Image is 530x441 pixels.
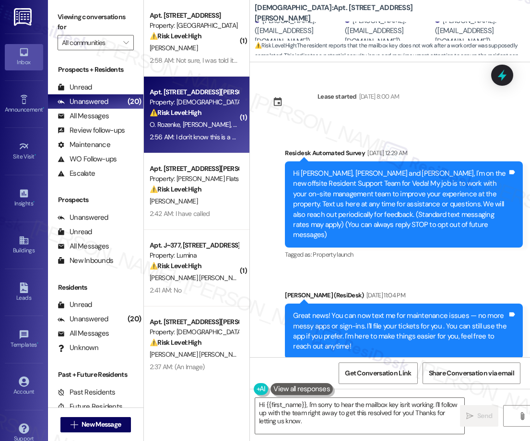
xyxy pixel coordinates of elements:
div: Apt. [STREET_ADDRESS][PERSON_NAME] [150,87,238,97]
div: Unanswered [58,97,108,107]
span: New Message [82,419,121,430]
span: : The resident reports that the mailbox key does not work after a work order was supposedly compl... [255,41,530,71]
i:  [518,412,526,420]
a: Templates • [5,327,43,352]
span: • [35,152,36,158]
div: Unread [58,82,92,92]
i:  [466,412,473,420]
div: Review follow-ups [58,125,125,136]
img: ResiDesk Logo [14,8,34,26]
div: Maintenance [58,140,110,150]
div: [PERSON_NAME] (ResiDesk) [285,290,523,304]
div: Apt. [STREET_ADDRESS][PERSON_NAME] [150,317,238,327]
div: Property: [DEMOGRAPHIC_DATA] [150,327,238,337]
div: Unread [58,227,92,237]
span: • [37,340,38,347]
label: Viewing conversations for [58,10,134,35]
strong: ⚠️ Risk Level: High [150,108,201,117]
div: All Messages [58,241,109,251]
span: Property launch [313,250,353,259]
div: Residesk Automated Survey [285,148,523,161]
div: Unanswered [58,213,108,223]
div: Tagged as: [285,248,523,261]
div: Unknown [58,343,98,353]
a: Site Visit • [5,138,43,164]
strong: ⚠️ Risk Level: High [150,338,201,347]
span: [PERSON_NAME] [PERSON_NAME] [150,273,250,282]
a: Account [5,373,43,399]
div: Property: [DEMOGRAPHIC_DATA] [150,97,238,107]
div: WO Follow-ups [58,154,117,164]
div: Hi [PERSON_NAME], [PERSON_NAME] and [PERSON_NAME], I'm on the new offsite Resident Support Team f... [293,169,507,240]
div: New Inbounds [58,256,113,266]
div: Property: [PERSON_NAME] Flats [150,174,238,184]
span: O. Rozenke [150,120,183,129]
div: Past Residents [58,387,116,397]
strong: ⚠️ Risk Level: High [150,32,201,40]
div: Past + Future Residents [48,370,143,380]
div: Future Residents [58,402,122,412]
div: 2:42 AM: I have called [150,209,210,218]
strong: ⚠️ Risk Level: High [150,185,201,193]
button: Share Conversation via email [423,362,520,384]
div: [PERSON_NAME]. ([EMAIL_ADDRESS][DOMAIN_NAME]) [345,16,433,46]
a: Inbox [5,44,43,70]
button: New Message [60,417,131,432]
div: Apt. [STREET_ADDRESS] [150,11,238,21]
div: Escalate [58,169,95,179]
div: 2:56 AM: I don't know this is a new key, [DATE] I tried to open the box and it didn't work [150,133,387,141]
input: All communities [62,35,118,50]
span: Get Conversation Link [345,368,411,378]
textarea: Hi {{first_name}}, I'm sorry to hear the mailbox key isn't working. I'll follow up with the team ... [255,398,464,434]
div: 2:41 AM: No [150,286,181,294]
div: 2:37 AM: (An Image) [150,362,205,371]
div: Residents [48,283,143,293]
div: Prospects + Residents [48,65,143,75]
i:  [123,39,129,46]
span: Share Conversation via email [429,368,514,378]
button: Send [460,405,498,427]
div: 2:58 AM: Not sure, I was told it was complete. Before this report they came out twice to look at it [150,56,416,65]
div: All Messages [58,111,109,121]
i:  [71,421,78,429]
span: [PERSON_NAME] [150,197,198,205]
div: (20) [125,312,143,327]
div: Apt. J~377, [STREET_ADDRESS][PERSON_NAME] [150,240,238,250]
span: [PERSON_NAME] [PERSON_NAME] [150,350,250,359]
div: [PERSON_NAME]. ([EMAIL_ADDRESS][DOMAIN_NAME]) [255,16,342,46]
div: Prospects [48,195,143,205]
div: Lease started [318,91,357,102]
div: Apt. [STREET_ADDRESS][PERSON_NAME] [150,164,238,174]
div: Great news! You can now text me for maintenance issues — no more messy apps or sign-ins. I'll fil... [293,311,507,352]
div: All Messages [58,328,109,339]
strong: ⚠️ Risk Level: High [255,42,296,49]
button: Get Conversation Link [339,362,417,384]
span: [PERSON_NAME] [150,44,198,52]
div: [DATE] 12:29 AM [365,148,407,158]
a: Leads [5,280,43,305]
a: Insights • [5,185,43,211]
div: [PERSON_NAME]. ([EMAIL_ADDRESS][DOMAIN_NAME]) [435,16,523,46]
div: Unread [58,300,92,310]
div: Unanswered [58,314,108,324]
b: [DEMOGRAPHIC_DATA]: Apt. [STREET_ADDRESS][PERSON_NAME] [255,3,447,23]
div: [DATE] 11:04 PM [364,290,405,300]
a: Buildings [5,232,43,258]
div: (20) [125,94,143,109]
span: • [43,105,44,112]
strong: ⚠️ Risk Level: High [150,261,201,270]
span: [PERSON_NAME] [183,120,234,129]
div: Property: Lumina [150,250,238,260]
span: Send [477,411,492,421]
span: • [33,199,35,205]
div: Property: [GEOGRAPHIC_DATA] [150,21,238,31]
div: [DATE] 8:00 AM [357,91,400,102]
